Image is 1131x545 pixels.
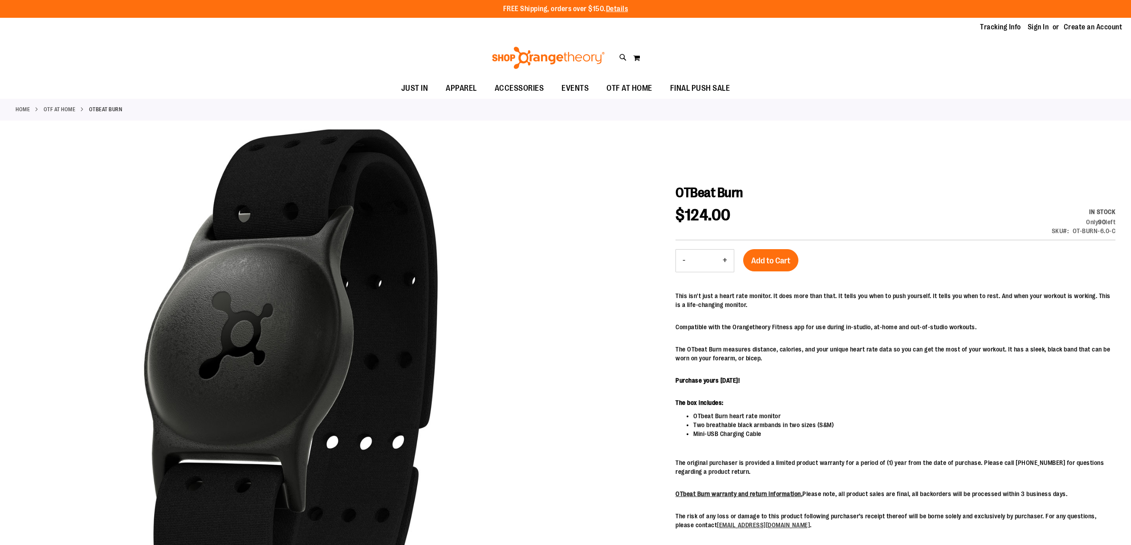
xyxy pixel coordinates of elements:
[446,78,477,98] span: APPAREL
[606,78,652,98] span: OTF AT HOME
[16,105,30,113] a: Home
[675,458,1115,476] p: The original purchaser is provided a limited product warranty for a period of (1) year from the d...
[553,78,598,99] a: EVENTS
[1098,218,1106,226] strong: 90
[693,420,1115,429] li: Two breathable black armbands in two sizes (S&M)
[675,185,743,200] span: OTBeat Burn
[503,4,628,14] p: FREE Shipping, orders over $150.
[716,250,734,272] button: Increase product quantity
[89,105,122,113] strong: OTBeat Burn
[1052,207,1116,216] div: Availability
[751,256,790,266] span: Add to Cart
[606,5,628,13] a: Details
[670,78,730,98] span: FINAL PUSH SALE
[675,399,724,406] b: The box includes:
[1028,22,1049,32] a: Sign In
[675,490,802,497] a: OTbeat Burn warranty and return information.
[661,78,739,99] a: FINAL PUSH SALE
[675,512,1115,529] p: The risk of any loss or damage to this product following purchaser’s receipt thereof will be born...
[598,78,661,98] a: OTF AT HOME
[675,323,1115,331] p: Compatible with the Orangetheory Fitness app for use during in-studio, at-home and out-of-studio ...
[1073,226,1116,235] div: OT-BURN-6.0-C
[693,412,1115,420] li: OTbeat Burn heart rate monitor
[1064,22,1123,32] a: Create an Account
[717,521,810,529] a: [EMAIL_ADDRESS][DOMAIN_NAME]
[44,105,76,113] a: OTF AT HOME
[675,489,1115,498] p: Please note, all product sales are final, all backorders will be processed within 3 business days.
[1052,227,1069,234] strong: SKU
[491,47,606,69] img: Shop Orangetheory
[693,429,1115,438] li: Mini-USB Charging Cable
[692,250,716,271] input: Product quantity
[1052,218,1116,226] div: Only 90 left
[437,78,486,99] a: APPAREL
[676,250,692,272] button: Decrease product quantity
[675,206,731,224] span: $124.00
[486,78,553,99] a: ACCESSORIES
[675,377,740,384] b: Purchase yours [DATE]!
[561,78,589,98] span: EVENTS
[495,78,544,98] span: ACCESSORIES
[980,22,1021,32] a: Tracking Info
[743,249,798,271] button: Add to Cart
[401,78,428,98] span: JUST IN
[675,291,1115,309] p: This isn't just a heart rate monitor. It does more than that. It tells you when to push yourself....
[392,78,437,99] a: JUST IN
[1089,208,1115,215] span: In stock
[675,345,1115,363] p: The OTbeat Burn measures distance, calories, and your unique heart rate data so you can get the m...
